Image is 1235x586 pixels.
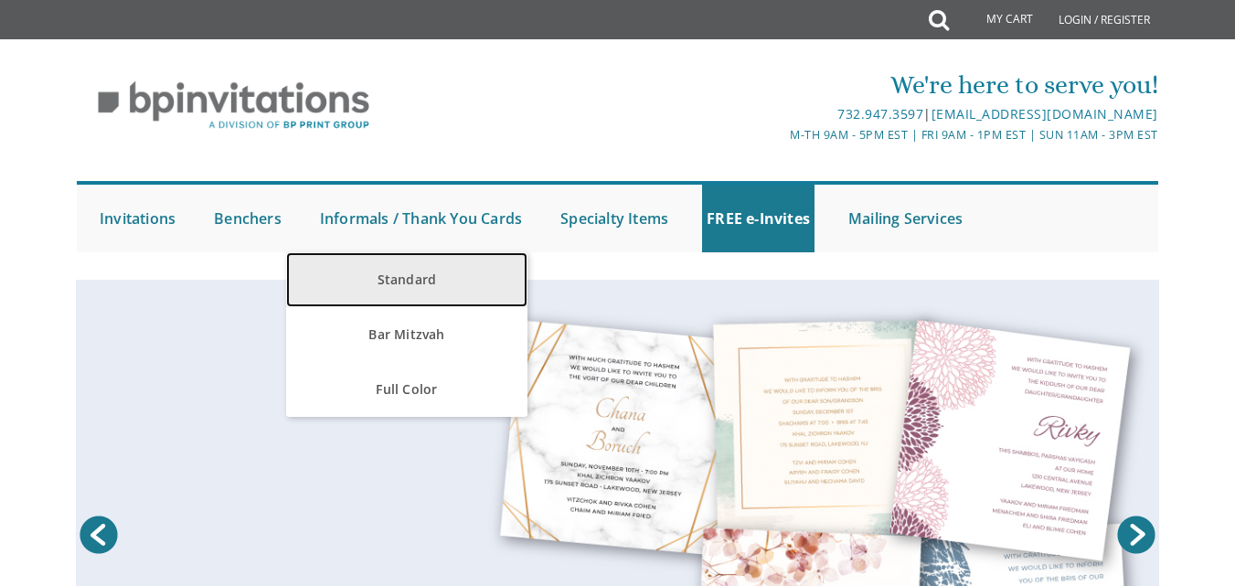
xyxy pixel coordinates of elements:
[286,307,527,362] a: Bar Mitzvah
[209,185,286,252] a: Benchers
[932,105,1158,123] a: [EMAIL_ADDRESS][DOMAIN_NAME]
[702,185,814,252] a: FREE e-Invites
[438,103,1158,125] div: |
[837,105,923,123] a: 732.947.3597
[95,185,180,252] a: Invitations
[286,362,527,417] a: Full Color
[947,2,1046,38] a: My Cart
[77,68,390,144] img: BP Invitation Loft
[844,185,967,252] a: Mailing Services
[1113,512,1159,558] a: Next
[438,67,1158,103] div: We're here to serve you!
[76,512,122,558] a: Prev
[286,252,527,307] a: Standard
[315,185,527,252] a: Informals / Thank You Cards
[438,125,1158,144] div: M-Th 9am - 5pm EST | Fri 9am - 1pm EST | Sun 11am - 3pm EST
[556,185,673,252] a: Specialty Items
